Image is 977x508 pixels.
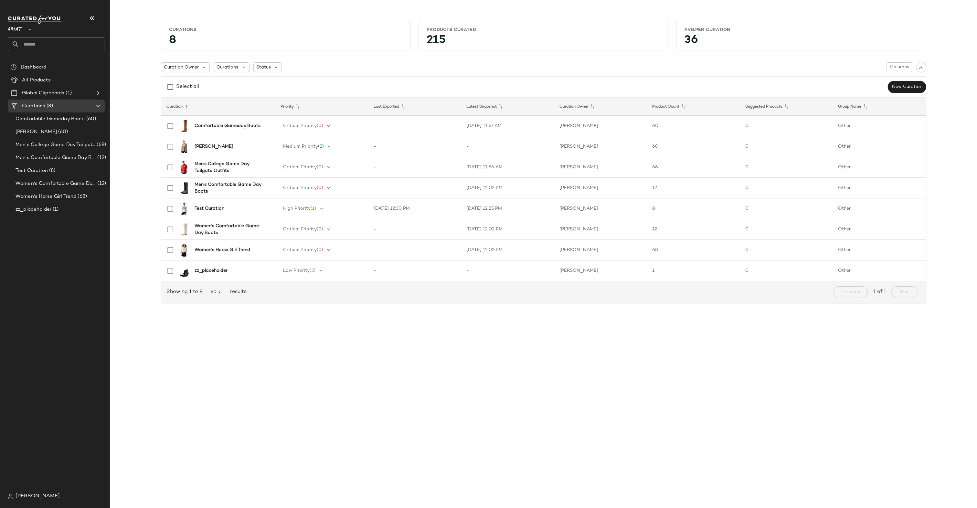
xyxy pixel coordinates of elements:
span: (60) [57,128,68,136]
div: Products Curated [427,27,660,33]
td: 0 [740,136,833,157]
td: 68 [647,157,740,178]
td: 0 [740,116,833,136]
img: svg%3e [10,64,17,70]
span: New Curation [891,84,922,90]
td: Other [833,136,926,157]
th: Curation [161,98,276,116]
span: results [228,288,247,296]
img: 10062834_front.jpg [178,244,191,257]
b: [PERSON_NAME] [195,143,233,150]
th: Priority [275,98,368,116]
span: (8) [45,102,53,110]
img: 10058837_front.jpg [178,161,191,174]
th: Last Exported [368,98,461,116]
span: Low Priority [283,268,310,273]
span: (0) [317,248,323,252]
td: [DATE] 12:02 PM [461,178,554,198]
b: Women's Comfortable Game Day Boots [195,223,268,236]
td: - [461,136,554,157]
span: Critical Priority [283,248,317,252]
div: Select all [176,83,199,91]
td: 60 [647,136,740,157]
td: - [368,219,461,240]
td: [DATE] 12:25 PM [461,198,554,219]
span: Critical Priority [283,227,317,232]
div: 36 [679,36,923,48]
td: 0 [740,219,833,240]
td: [DATE] 12:30 PM [368,198,461,219]
button: New Curation [887,81,926,93]
th: Group Name [833,98,926,116]
td: 0 [740,198,833,219]
span: Status [256,64,271,71]
td: 0 [740,240,833,260]
td: 60 [647,116,740,136]
td: [PERSON_NAME] [554,116,647,136]
td: [DATE] 12:02 PM [461,219,554,240]
span: (0) [317,185,323,190]
img: 10062566_front.jpg [178,202,191,215]
span: Curation Owner [164,64,199,71]
img: 10063987_3-4_front.jpg [178,264,191,277]
td: [PERSON_NAME] [554,198,647,219]
td: 0 [740,260,833,281]
td: [PERSON_NAME] [554,157,647,178]
span: (12) [96,154,106,162]
span: Men's Comfortable Game Day Boots [16,154,96,162]
td: Other [833,116,926,136]
img: svg%3e [919,65,923,69]
span: Ariat [8,22,22,34]
span: (60) [85,115,96,123]
span: Showing 1 to 8 [166,288,205,296]
span: (0) [317,123,323,128]
span: 50 [210,289,222,295]
th: Curation Owner [554,98,647,116]
b: Men's College Game Day Tailgate Outfits [195,161,268,174]
b: Women's Horse Girl Trend [195,247,250,253]
span: Curations [217,64,238,71]
td: Other [833,178,926,198]
th: Latest Snapshot [461,98,554,116]
td: - [461,260,554,281]
span: Men's College Game Day Tailgate Outfits [16,141,95,149]
span: zz_placeholder [16,206,51,213]
span: (0) [317,227,323,232]
td: 12 [647,178,740,198]
td: - [368,240,461,260]
span: High Priority [283,206,311,211]
th: Product Count [647,98,740,116]
span: (68) [95,141,106,149]
button: Columns [887,62,912,72]
div: 215 [421,36,665,48]
td: [PERSON_NAME] [554,240,647,260]
b: Men's Comfortable Game Day Boots [195,181,268,195]
span: (68) [76,193,87,200]
td: 0 [740,178,833,198]
span: Comfortable Gameday Boots [16,115,85,123]
div: 8 [164,36,408,48]
td: [DATE] 11:57 AM [461,116,554,136]
b: Test Curation [195,205,224,212]
td: 12 [647,219,740,240]
td: 68 [647,240,740,260]
img: cfy_white_logo.C9jOOHJF.svg [8,15,63,24]
span: [PERSON_NAME] [16,128,57,136]
span: [PERSON_NAME] [16,492,60,500]
span: (2) [318,144,324,149]
td: - [368,260,461,281]
span: Critical Priority [283,185,317,190]
span: (1) [311,206,316,211]
span: (0) [317,165,323,170]
img: 10061141_3-4_front.jpg [178,182,191,195]
td: [PERSON_NAME] [554,178,647,198]
td: Other [833,219,926,240]
td: 8 [647,198,740,219]
td: [PERSON_NAME] [554,136,647,157]
span: Critical Priority [283,165,317,170]
div: Curations [169,27,403,33]
td: [PERSON_NAME] [554,219,647,240]
td: Other [833,157,926,178]
span: Women's Comfortable Game Day Boots [16,180,96,187]
td: 0 [740,157,833,178]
